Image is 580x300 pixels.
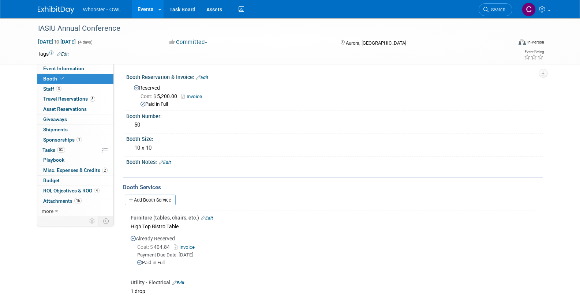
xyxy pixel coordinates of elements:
[126,111,543,120] div: Booth Number:
[123,183,543,191] div: Booth Services
[35,22,501,35] div: IASIU Annual Conference
[196,75,208,80] a: Edit
[43,157,64,163] span: Playbook
[83,7,121,12] span: Whooster - OWL
[102,168,108,173] span: 2
[43,127,68,132] span: Shipments
[527,40,544,45] div: In-Person
[98,216,113,226] td: Toggle Event Tabs
[86,216,99,226] td: Personalize Event Tab Strip
[43,198,82,204] span: Attachments
[159,160,171,165] a: Edit
[37,206,113,216] a: more
[74,198,82,203] span: 16
[346,40,406,46] span: Aurora, [GEOGRAPHIC_DATA]
[37,115,113,124] a: Giveaways
[131,221,537,231] div: High Top Bistro Table
[57,147,65,153] span: 0%
[37,125,113,135] a: Shipments
[37,155,113,165] a: Playbook
[126,134,543,143] div: Booth Size:
[141,93,180,99] span: 5,200.00
[38,50,69,57] td: Tags
[43,96,95,102] span: Travel Reservations
[181,94,206,99] a: Invoice
[469,38,545,49] div: Event Format
[77,40,93,45] span: (4 days)
[94,188,100,193] span: 4
[43,86,61,92] span: Staff
[131,231,537,272] div: Already Reserved
[37,64,113,74] a: Event Information
[38,6,74,14] img: ExhibitDay
[174,244,198,250] a: Invoice
[489,7,505,12] span: Search
[43,177,60,183] span: Budget
[132,142,537,154] div: 10 x 10
[201,215,213,221] a: Edit
[125,195,176,205] a: Add Booth Service
[37,176,113,185] a: Budget
[479,3,512,16] a: Search
[43,137,82,143] span: Sponsorships
[37,135,113,145] a: Sponsorships1
[37,94,113,104] a: Travel Reservations8
[519,39,526,45] img: Format-Inperson.png
[38,38,76,45] span: [DATE] [DATE]
[56,86,61,91] span: 3
[141,101,537,108] div: Paid in Full
[37,84,113,94] a: Staff3
[37,104,113,114] a: Asset Reservations
[43,76,66,82] span: Booth
[132,119,537,131] div: 50
[37,196,113,206] a: Attachments16
[42,147,65,153] span: Tasks
[53,39,60,45] span: to
[90,96,95,102] span: 8
[137,259,537,266] div: Paid in Full
[76,137,82,142] span: 1
[524,50,544,54] div: Event Rating
[131,286,537,296] div: 1 drop
[137,244,173,250] span: 404.84
[126,157,543,166] div: Booth Notes:
[126,72,543,81] div: Booth Reservation & Invoice:
[37,74,113,84] a: Booth
[132,82,537,108] div: Reserved
[43,106,87,112] span: Asset Reservations
[57,52,69,57] a: Edit
[131,214,537,221] div: Furniture (tables, chairs, etc.)
[131,279,537,286] div: Utility - Electrical
[43,65,84,71] span: Event Information
[60,76,64,80] i: Booth reservation complete
[137,244,154,250] span: Cost: $
[172,280,184,285] a: Edit
[141,93,157,99] span: Cost: $
[37,186,113,196] a: ROI, Objectives & ROO4
[137,252,537,259] div: Payment Due Date: [DATE]
[167,38,210,46] button: Committed
[43,188,100,194] span: ROI, Objectives & ROO
[43,167,108,173] span: Misc. Expenses & Credits
[37,145,113,155] a: Tasks0%
[37,165,113,175] a: Misc. Expenses & Credits2
[522,3,536,16] img: Clare Louise Southcombe
[42,208,53,214] span: more
[43,116,67,122] span: Giveaways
